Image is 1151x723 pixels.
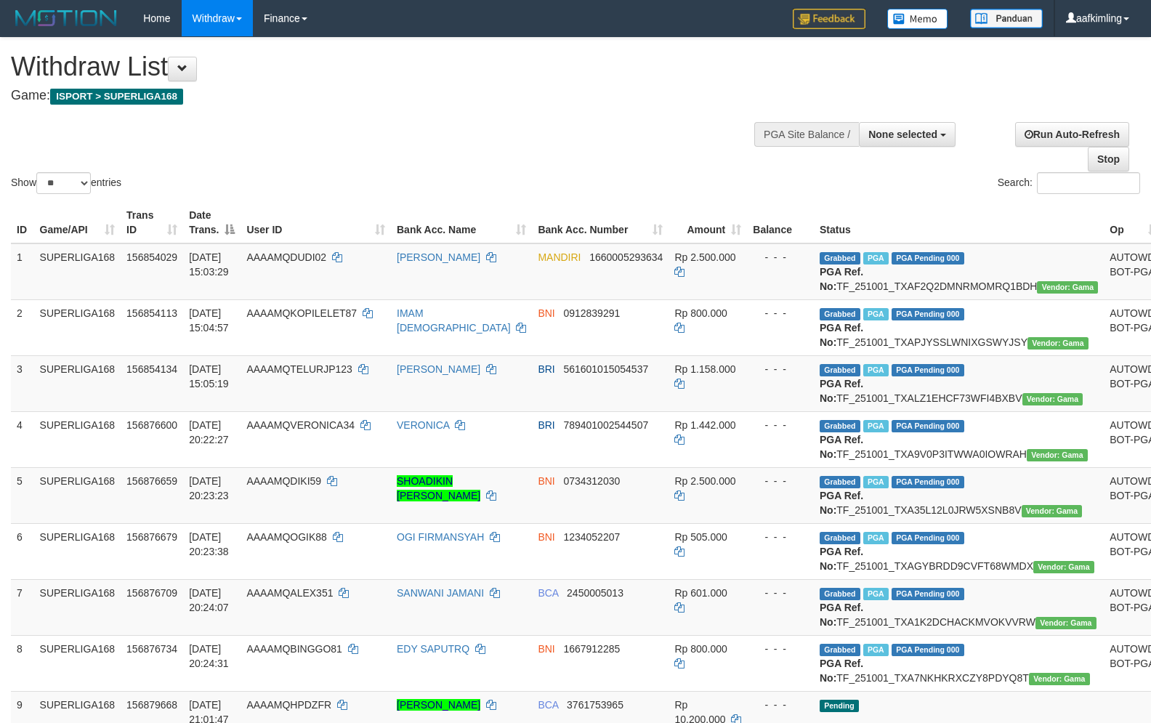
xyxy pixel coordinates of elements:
[11,202,34,243] th: ID
[970,9,1043,28] img: panduan.png
[814,523,1104,579] td: TF_251001_TXAGYBRDD9CVFT68WMDX
[538,363,554,375] span: BRI
[820,266,863,292] b: PGA Ref. No:
[892,588,964,600] span: PGA Pending
[567,587,623,599] span: Copy 2450005013 to clipboard
[563,307,620,319] span: Copy 0912839291 to clipboard
[538,307,554,319] span: BNI
[246,475,321,487] span: AAAAMQDIKI59
[674,363,735,375] span: Rp 1.158.000
[538,419,554,431] span: BRI
[863,252,889,264] span: Marked by aafsoycanthlai
[998,172,1140,194] label: Search:
[183,202,241,243] th: Date Trans.: activate to sort column descending
[11,467,34,523] td: 5
[34,411,121,467] td: SUPERLIGA168
[397,307,511,334] a: IMAM [DEMOGRAPHIC_DATA]
[34,202,121,243] th: Game/API: activate to sort column ascending
[814,467,1104,523] td: TF_251001_TXA35L12L0JRW5XSNB8V
[246,587,333,599] span: AAAAMQALEX351
[391,202,532,243] th: Bank Acc. Name: activate to sort column ascending
[34,355,121,411] td: SUPERLIGA168
[863,420,889,432] span: Marked by aafsengchandara
[34,523,121,579] td: SUPERLIGA168
[669,202,747,243] th: Amount: activate to sort column ascending
[820,546,863,572] b: PGA Ref. No:
[189,643,229,669] span: [DATE] 20:24:31
[538,699,558,711] span: BCA
[820,700,859,712] span: Pending
[814,411,1104,467] td: TF_251001_TXA9V0P3ITWWA0IOWRAH
[753,418,808,432] div: - - -
[793,9,865,29] img: Feedback.jpg
[820,532,860,544] span: Grabbed
[246,531,326,543] span: AAAAMQOGIK88
[814,355,1104,411] td: TF_251001_TXALZ1EHCF73WFI4BXBV
[1088,147,1129,171] a: Stop
[753,474,808,488] div: - - -
[674,419,735,431] span: Rp 1.442.000
[754,122,859,147] div: PGA Site Balance /
[126,475,177,487] span: 156876659
[1027,449,1088,461] span: Vendor URL: https://trx31.1velocity.biz
[189,251,229,278] span: [DATE] 15:03:29
[863,532,889,544] span: Marked by aafsoycanthlai
[892,252,964,264] span: PGA Pending
[1037,281,1098,294] span: Vendor URL: https://trx31.1velocity.biz
[121,202,183,243] th: Trans ID: activate to sort column ascending
[674,643,727,655] span: Rp 800.000
[820,252,860,264] span: Grabbed
[538,587,558,599] span: BCA
[246,643,342,655] span: AAAAMQBINGGO81
[1022,505,1083,517] span: Vendor URL: https://trx31.1velocity.biz
[820,588,860,600] span: Grabbed
[189,307,229,334] span: [DATE] 15:04:57
[674,475,735,487] span: Rp 2.500.000
[674,251,735,263] span: Rp 2.500.000
[11,523,34,579] td: 6
[34,467,121,523] td: SUPERLIGA168
[397,643,469,655] a: EDY SAPUTRQ
[753,362,808,376] div: - - -
[11,579,34,635] td: 7
[820,658,863,684] b: PGA Ref. No:
[397,531,484,543] a: OGI FIRMANSYAH
[11,89,753,103] h4: Game:
[11,243,34,300] td: 1
[1022,393,1083,405] span: Vendor URL: https://trx31.1velocity.biz
[397,475,480,501] a: SHOADIKIN [PERSON_NAME]
[674,531,727,543] span: Rp 505.000
[246,419,355,431] span: AAAAMQVERONICA34
[820,602,863,628] b: PGA Ref. No:
[674,587,727,599] span: Rp 601.000
[820,644,860,656] span: Grabbed
[753,586,808,600] div: - - -
[820,434,863,460] b: PGA Ref. No:
[397,587,484,599] a: SANWANI JAMANI
[11,299,34,355] td: 2
[11,7,121,29] img: MOTION_logo.png
[753,306,808,320] div: - - -
[814,579,1104,635] td: TF_251001_TXA1K2DCHACKMVOKVVRW
[34,243,121,300] td: SUPERLIGA168
[753,698,808,712] div: - - -
[126,699,177,711] span: 156879668
[892,364,964,376] span: PGA Pending
[863,644,889,656] span: Marked by aafsoycanthlai
[189,475,229,501] span: [DATE] 20:23:23
[11,172,121,194] label: Show entries
[814,243,1104,300] td: TF_251001_TXAF2Q2DMNRMOMRQ1BDH
[11,52,753,81] h1: Withdraw List
[1033,561,1094,573] span: Vendor URL: https://trx31.1velocity.biz
[753,642,808,656] div: - - -
[246,363,352,375] span: AAAAMQTELURJP123
[589,251,663,263] span: Copy 1660005293634 to clipboard
[189,363,229,389] span: [DATE] 15:05:19
[189,419,229,445] span: [DATE] 20:22:27
[563,419,648,431] span: Copy 789401002544507 to clipboard
[189,531,229,557] span: [DATE] 20:23:38
[397,419,449,431] a: VERONICA
[126,307,177,319] span: 156854113
[563,531,620,543] span: Copy 1234052207 to clipboard
[397,363,480,375] a: [PERSON_NAME]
